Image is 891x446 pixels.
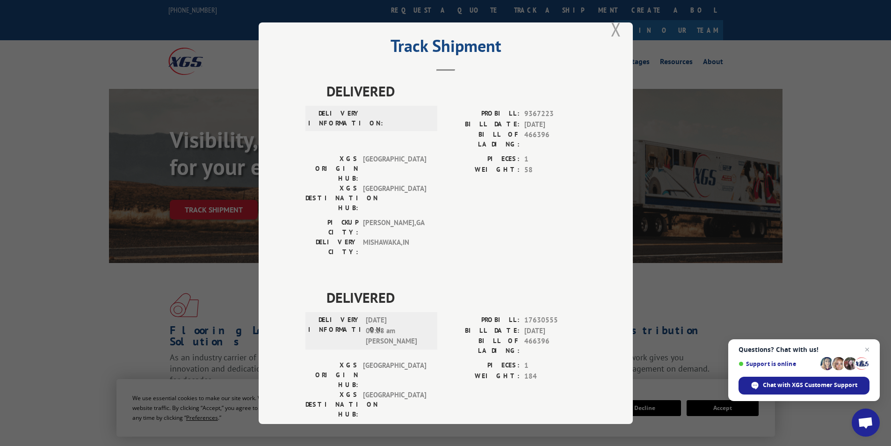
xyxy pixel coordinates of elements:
[446,130,520,149] label: BILL OF LADING:
[305,237,358,257] label: DELIVERY CITY:
[305,183,358,213] label: XGS DESTINATION HUB:
[305,39,586,57] h2: Track Shipment
[862,344,873,355] span: Close chat
[524,109,586,119] span: 9367223
[363,218,426,237] span: [PERSON_NAME] , GA
[524,130,586,149] span: 466396
[363,183,426,213] span: [GEOGRAPHIC_DATA]
[363,360,426,390] span: [GEOGRAPHIC_DATA]
[308,109,361,128] label: DELIVERY INFORMATION:
[446,360,520,371] label: PIECES:
[305,218,358,237] label: PICKUP CITY:
[308,315,361,347] label: DELIVERY INFORMATION:
[524,371,586,381] span: 184
[763,381,857,389] span: Chat with XGS Customer Support
[524,164,586,175] span: 58
[739,377,869,395] div: Chat with XGS Customer Support
[366,315,429,347] span: [DATE] 06:28 am [PERSON_NAME]
[363,154,426,183] span: [GEOGRAPHIC_DATA]
[446,336,520,356] label: BILL OF LADING:
[446,119,520,130] label: BILL DATE:
[524,119,586,130] span: [DATE]
[446,325,520,336] label: BILL DATE:
[852,409,880,437] div: Open chat
[446,109,520,119] label: PROBILL:
[326,287,586,308] span: DELIVERED
[524,154,586,165] span: 1
[524,315,586,326] span: 17630555
[446,371,520,381] label: WEIGHT:
[363,390,426,419] span: [GEOGRAPHIC_DATA]
[305,360,358,390] label: XGS ORIGIN HUB:
[446,154,520,165] label: PIECES:
[524,360,586,371] span: 1
[524,325,586,336] span: [DATE]
[363,237,426,257] span: MISHAWAKA , IN
[524,336,586,356] span: 466396
[305,154,358,183] label: XGS ORIGIN HUB:
[305,390,358,419] label: XGS DESTINATION HUB:
[326,80,586,102] span: DELIVERED
[446,164,520,175] label: WEIGHT:
[446,315,520,326] label: PROBILL:
[611,17,621,42] button: Close modal
[739,346,869,353] span: Questions? Chat with us!
[739,360,817,367] span: Support is online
